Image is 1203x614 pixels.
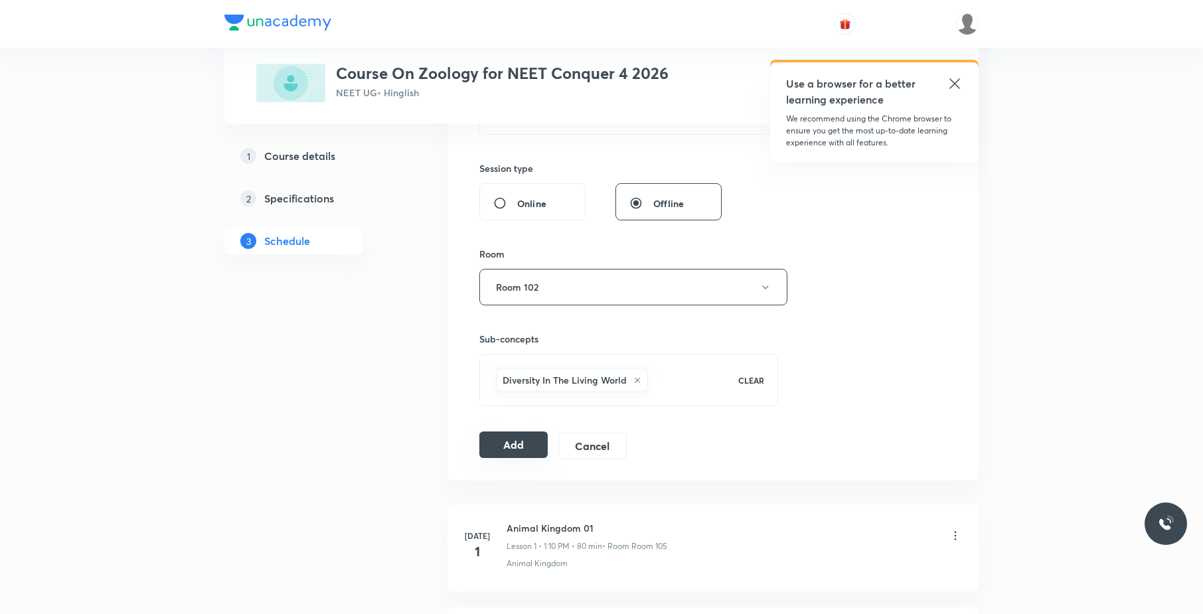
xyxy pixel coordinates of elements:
a: 1Course details [224,143,405,169]
button: Room 102 [479,269,787,305]
p: Animal Kingdom [507,558,568,570]
p: 2 [240,191,256,206]
h6: Room [479,247,505,261]
h6: Sub-concepts [479,332,778,346]
img: avatar [839,18,851,30]
p: 3 [240,233,256,249]
span: Online [517,196,546,210]
h3: Course On Zoology for NEET Conquer 4 2026 [336,64,669,83]
h4: 1 [464,542,491,562]
a: 2Specifications [224,185,405,212]
a: Company Logo [224,15,331,34]
p: 1 [240,148,256,164]
h5: Schedule [264,233,310,249]
p: NEET UG • Hinglish [336,86,669,100]
h6: Animal Kingdom 01 [507,521,667,535]
span: Offline [653,196,684,210]
button: avatar [835,13,856,35]
p: CLEAR [738,374,764,386]
img: ttu [1158,516,1174,532]
h5: Use a browser for a better learning experience [786,76,918,108]
h5: Specifications [264,191,334,206]
p: We recommend using the Chrome browser to ensure you get the most up-to-date learning experience w... [786,113,963,149]
h5: Course details [264,148,335,164]
h6: Session type [479,161,533,175]
img: 77F610EF-9F9E-4104-89A5-CF8D4E636BA3_plus.png [256,64,325,102]
img: aadi Shukla [956,13,979,35]
button: Add [479,431,548,458]
h6: [DATE] [464,530,491,542]
p: • Room Room 105 [602,540,667,552]
button: Cancel [558,433,627,459]
img: Company Logo [224,15,331,31]
h6: Diversity In The Living World [503,373,627,387]
p: Lesson 1 • 1:10 PM • 80 min [507,540,602,552]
